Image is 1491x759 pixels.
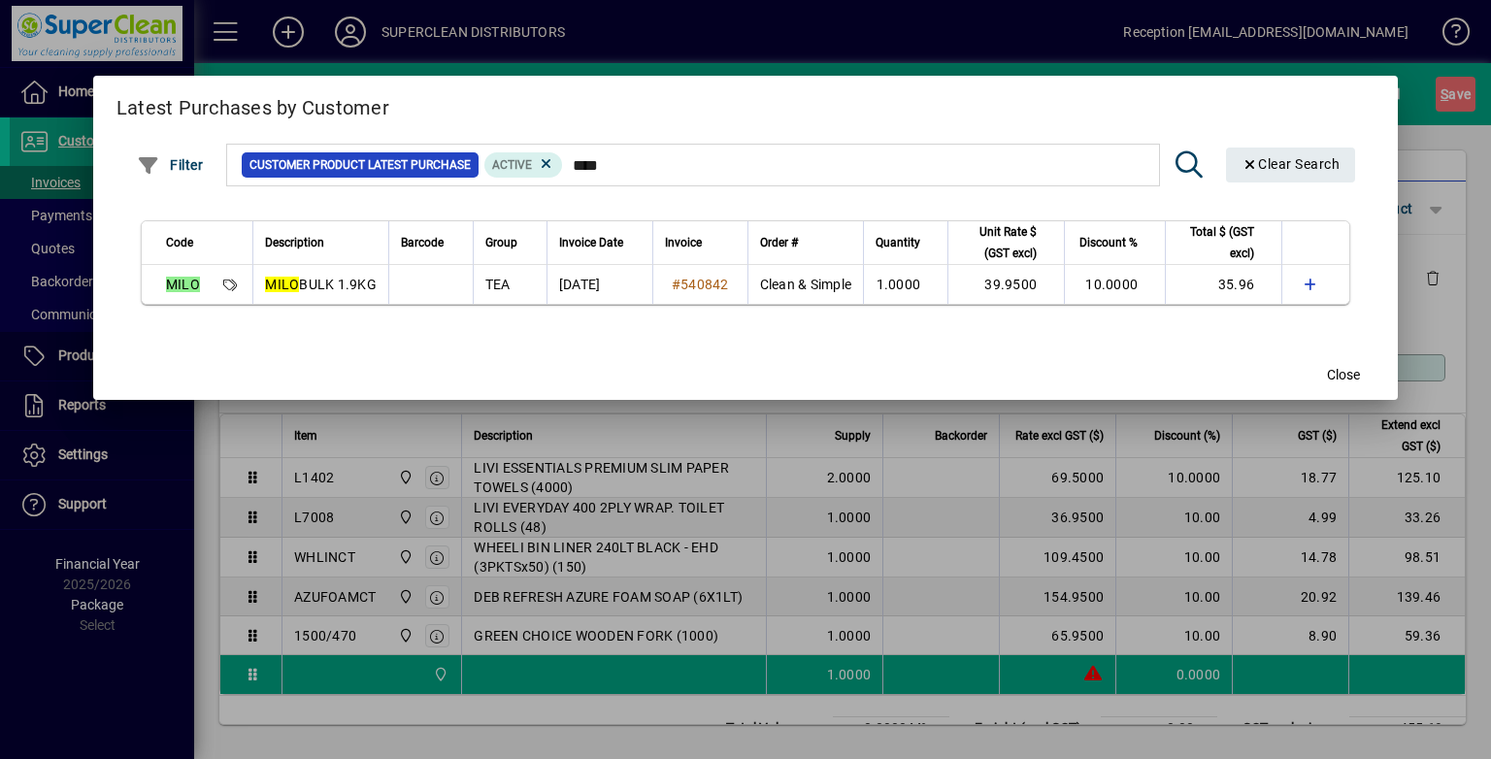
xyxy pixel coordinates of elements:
span: Filter [137,157,204,173]
td: 10.0000 [1064,265,1165,304]
span: Total $ (GST excl) [1177,221,1254,264]
button: Close [1312,357,1375,392]
div: Description [265,232,377,253]
em: MILO [265,277,299,292]
td: 39.9500 [947,265,1064,304]
span: Code [166,232,193,253]
div: Total $ (GST excl) [1177,221,1272,264]
span: Close [1327,365,1360,385]
div: Order # [760,232,852,253]
div: Discount % [1077,232,1155,253]
td: 1.0000 [863,265,947,304]
span: Discount % [1079,232,1138,253]
button: Clear [1226,148,1356,182]
span: Order # [760,232,798,253]
button: Filter [132,148,209,182]
span: Invoice [665,232,702,253]
em: MILO [166,277,200,292]
div: Barcode [401,232,461,253]
span: BULK 1.9KG [265,277,377,292]
mat-chip: Product Activation Status: Active [484,152,562,178]
div: Invoice Date [559,232,641,253]
div: Quantity [876,232,938,253]
span: Active [492,158,532,172]
a: #540842 [665,274,736,295]
div: Unit Rate $ (GST excl) [960,221,1054,264]
span: 540842 [680,277,729,292]
span: TEA [485,277,511,292]
span: Description [265,232,324,253]
div: Code [166,232,242,253]
span: Invoice Date [559,232,623,253]
span: Group [485,232,517,253]
div: Group [485,232,535,253]
span: Unit Rate $ (GST excl) [960,221,1037,264]
div: Invoice [665,232,736,253]
span: # [672,277,680,292]
span: Clear Search [1242,156,1341,172]
span: Quantity [876,232,920,253]
td: Clean & Simple [747,265,864,304]
td: [DATE] [547,265,652,304]
span: Barcode [401,232,444,253]
h2: Latest Purchases by Customer [93,76,1398,132]
span: Customer Product Latest Purchase [249,155,471,175]
td: 35.96 [1165,265,1281,304]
